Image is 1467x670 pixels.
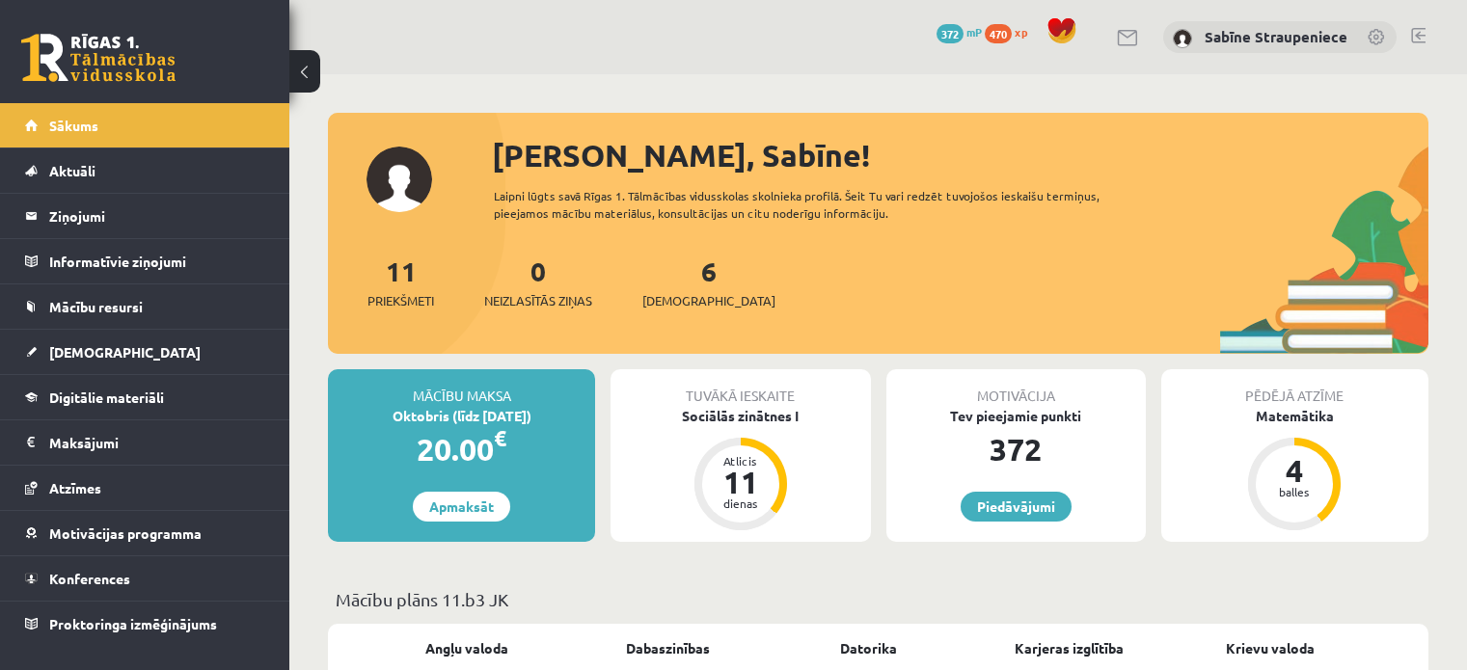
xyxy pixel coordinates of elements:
[413,492,510,522] a: Apmaksāt
[494,187,1155,222] div: Laipni lūgts savā Rīgas 1. Tālmācības vidusskolas skolnieka profilā. Šeit Tu vari redzēt tuvojošo...
[1161,369,1428,406] div: Pēdējā atzīme
[49,162,95,179] span: Aktuāli
[642,254,775,310] a: 6[DEMOGRAPHIC_DATA]
[25,148,265,193] a: Aktuāli
[336,586,1421,612] p: Mācību plāns 11.b3 JK
[484,254,592,310] a: 0Neizlasītās ziņas
[25,556,265,601] a: Konferences
[328,369,595,406] div: Mācību maksa
[492,132,1428,178] div: [PERSON_NAME], Sabīne!
[1015,24,1027,40] span: xp
[1161,406,1428,533] a: Matemātika 4 balles
[25,602,265,646] a: Proktoringa izmēģinājums
[49,117,98,134] span: Sākums
[937,24,964,43] span: 372
[961,492,1072,522] a: Piedāvājumi
[25,284,265,329] a: Mācību resursi
[49,239,265,283] legend: Informatīvie ziņojumi
[1205,27,1347,46] a: Sabīne Straupeniece
[49,615,217,632] span: Proktoringa izmēģinājums
[611,406,870,533] a: Sociālās zinātnes I Atlicis 11 dienas
[49,298,143,315] span: Mācību resursi
[886,426,1146,472] div: 372
[966,24,982,40] span: mP
[712,497,770,509] div: dienas
[49,570,130,587] span: Konferences
[937,24,982,40] a: 372 mP
[886,369,1146,406] div: Motivācija
[25,194,265,238] a: Ziņojumi
[642,291,775,310] span: [DEMOGRAPHIC_DATA]
[1015,638,1124,658] a: Karjeras izglītība
[1161,406,1428,426] div: Matemātika
[985,24,1037,40] a: 470 xp
[328,426,595,472] div: 20.00
[25,375,265,419] a: Digitālie materiāli
[25,511,265,555] a: Motivācijas programma
[886,406,1146,426] div: Tev pieejamie punkti
[21,34,176,82] a: Rīgas 1. Tālmācības vidusskola
[1265,486,1323,497] div: balles
[1226,638,1315,658] a: Krievu valoda
[49,194,265,238] legend: Ziņojumi
[49,479,101,496] span: Atzīmes
[1173,29,1192,48] img: Sabīne Straupeniece
[985,24,1012,43] span: 470
[328,406,595,426] div: Oktobris (līdz [DATE])
[25,466,265,510] a: Atzīmes
[494,424,506,452] span: €
[611,369,870,406] div: Tuvākā ieskaite
[367,291,434,310] span: Priekšmeti
[49,420,265,465] legend: Maksājumi
[840,638,897,658] a: Datorika
[49,524,202,542] span: Motivācijas programma
[367,254,434,310] a: 11Priekšmeti
[25,330,265,374] a: [DEMOGRAPHIC_DATA]
[25,420,265,465] a: Maksājumi
[611,406,870,426] div: Sociālās zinātnes I
[484,291,592,310] span: Neizlasītās ziņas
[1265,455,1323,486] div: 4
[425,638,508,658] a: Angļu valoda
[49,343,201,361] span: [DEMOGRAPHIC_DATA]
[25,239,265,283] a: Informatīvie ziņojumi
[49,389,164,406] span: Digitālie materiāli
[25,103,265,147] a: Sākums
[626,638,710,658] a: Dabaszinības
[712,467,770,497] div: 11
[712,455,770,467] div: Atlicis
